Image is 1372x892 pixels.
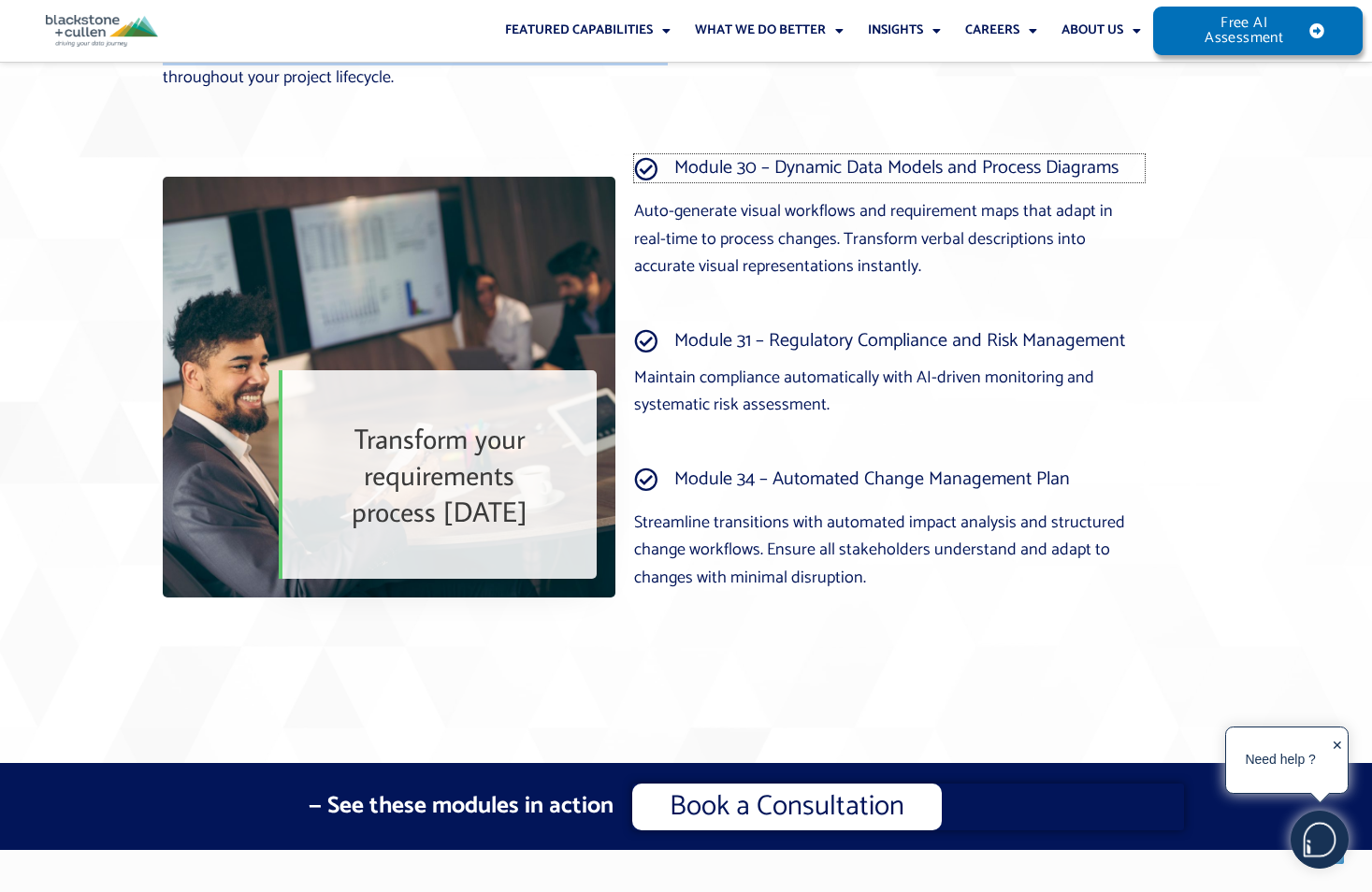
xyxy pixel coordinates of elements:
[634,198,1146,281] p: Auto-generate visual workflows and requirement maps that adapt in real-time to process changes. T...
[670,466,1070,494] span: Module 34 – Automated Change Management Plan
[1292,812,1348,868] img: users%2F5SSOSaKfQqXq3cFEnIZRYMEs4ra2%2Fmedia%2Fimages%2F-Bulle%20blanche%20sans%20fond%20%2B%20ma...
[632,784,942,830] a: Book a Consultation
[634,510,1146,593] p: Streamline transitions with automated impact analysis and structured change workflows. Ensure all...
[1191,16,1297,46] span: Free AI Assessment
[163,177,615,597] img: AI requirements management process diagram
[634,327,1146,355] a: Module 31 – Regulatory Compliance and Risk Management
[1332,732,1343,790] div: ✕
[670,154,1119,182] span: Module 30 – Dynamic Data Models and Process Diagrams
[670,327,1125,355] span: Module 31 – Regulatory Compliance and Risk Management
[183,791,613,822] h3: — See these modules in action
[1229,730,1332,790] div: Need help ?
[634,154,1146,182] a: Module 30 – Dynamic Data Models and Process Diagrams
[634,365,1146,420] p: Maintain compliance automatically with AI-driven monitoring and systematic risk assessment.
[634,466,1146,494] a: Module 34 – Automated Change Management Plan
[670,793,904,821] span: Book a Consultation
[332,420,547,529] h2: Transform your requirements process [DATE]
[1153,7,1363,55] a: Free AI Assessment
